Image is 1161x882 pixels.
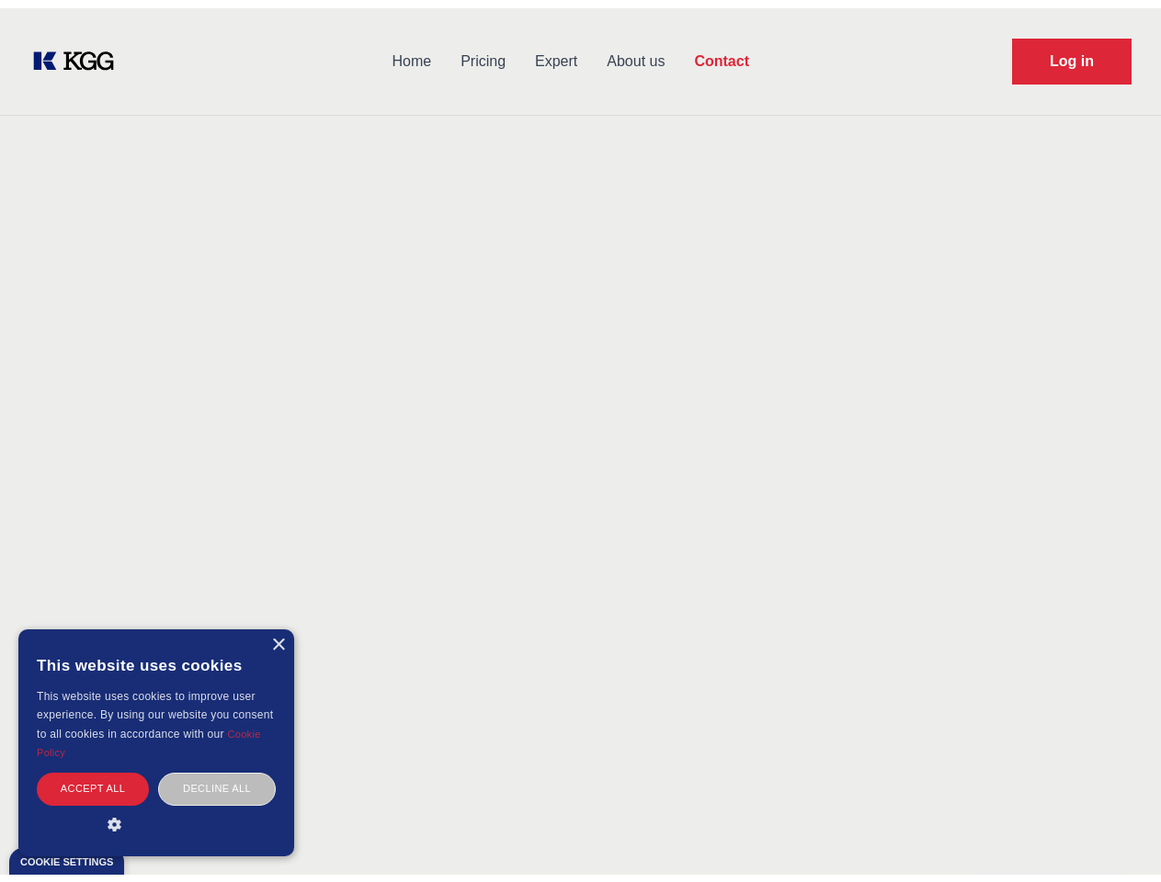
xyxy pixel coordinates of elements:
[1069,778,1161,866] iframe: Chat Widget
[37,720,261,750] a: Cookie Policy
[377,29,446,77] a: Home
[37,682,273,732] span: This website uses cookies to improve user experience. By using our website you consent to all coo...
[37,764,149,797] div: Accept all
[520,29,592,77] a: Expert
[446,29,520,77] a: Pricing
[271,630,285,644] div: Close
[158,764,276,797] div: Decline all
[592,29,679,77] a: About us
[1012,30,1132,76] a: Request Demo
[37,635,276,679] div: This website uses cookies
[20,849,113,859] div: Cookie settings
[679,29,764,77] a: Contact
[29,39,129,68] a: KOL Knowledge Platform: Talk to Key External Experts (KEE)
